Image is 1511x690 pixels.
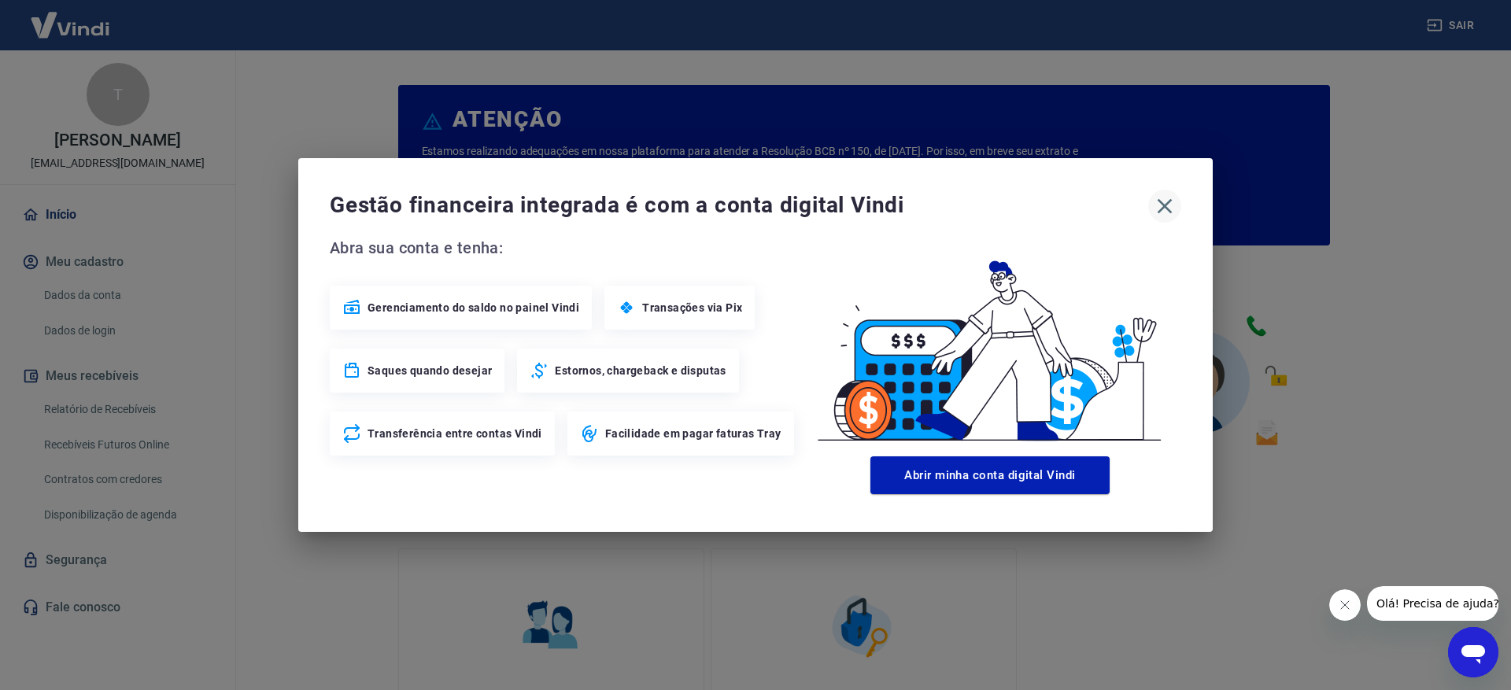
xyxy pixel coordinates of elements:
iframe: Mensagem da empresa [1367,586,1498,621]
span: Estornos, chargeback e disputas [555,363,726,378]
span: Abra sua conta e tenha: [330,235,799,260]
img: Good Billing [799,235,1181,450]
span: Gestão financeira integrada é com a conta digital Vindi [330,190,1148,221]
span: Olá! Precisa de ajuda? [9,11,132,24]
span: Gerenciamento do saldo no painel Vindi [368,300,579,315]
iframe: Fechar mensagem [1329,589,1361,621]
iframe: Botão para abrir a janela de mensagens [1448,627,1498,677]
span: Transferência entre contas Vindi [368,426,542,441]
button: Abrir minha conta digital Vindi [870,456,1110,494]
span: Saques quando desejar [368,363,492,378]
span: Transações via Pix [642,300,742,315]
span: Facilidade em pagar faturas Tray [605,426,781,441]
